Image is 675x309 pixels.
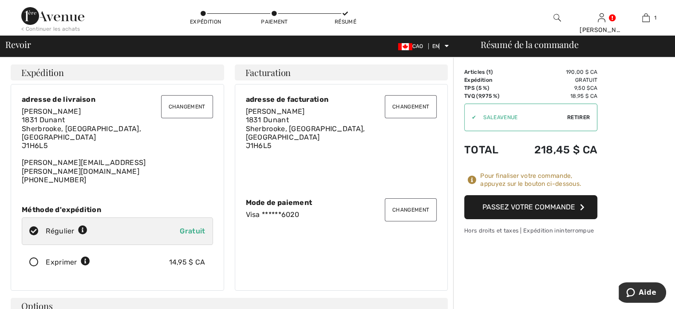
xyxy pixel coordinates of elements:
img: Mes informations [598,12,605,23]
font: 1831 Dunant [22,116,65,124]
font: 14,95 $ CA [169,258,205,266]
font: 218,45 $ CA [534,144,597,156]
font: Gratuit [180,227,205,235]
font: 9,50 $CA [574,85,597,91]
font: Exprimer [46,258,77,266]
font: TPS (5 %) [464,85,489,91]
font: Retirer [567,114,590,120]
font: ✔ [472,114,476,120]
font: EN [432,43,439,49]
font: Total [464,144,499,156]
font: Expédition [190,19,221,25]
font: 1831 Dunant [246,116,289,124]
iframe: Ouvre un widget où vous pouvez trouver plus d'informations [619,282,666,305]
font: < Continuer les achats [21,26,80,32]
font: Facturation [245,66,291,78]
font: Pour finaliser votre commande, appuyez sur le bouton ci-dessous. [480,172,581,188]
font: ) [491,69,493,75]
font: [PERSON_NAME] [580,26,632,34]
font: 190,00 $ CA [566,69,597,75]
font: Sherbrooke, [GEOGRAPHIC_DATA], [GEOGRAPHIC_DATA] [22,124,141,141]
font: Régulier [46,227,74,235]
font: Hors droits et taxes | Expédition ininterrompue [464,227,594,234]
img: Dollar canadien [398,43,412,50]
a: Se connecter [598,13,605,22]
font: adresse de facturation [246,95,329,104]
font: Gratuit [575,77,597,83]
font: CAO [412,43,423,49]
font: Changement [169,104,205,110]
font: Expédition [21,66,64,78]
font: [PERSON_NAME][EMAIL_ADDRESS][PERSON_NAME][DOMAIN_NAME] [22,158,146,175]
a: 1 [624,12,667,23]
font: 1 [654,15,656,21]
button: Changement [385,198,437,221]
img: Mon sac [642,12,650,23]
button: Passez votre commande [464,195,597,219]
font: J1H6L5 [246,141,272,150]
font: Expédition [464,77,492,83]
input: Code promotionnel [476,104,567,131]
font: Changement [392,207,429,213]
button: Changement [161,95,213,118]
font: Passez votre commande [482,203,575,211]
font: J1H6L5 [22,141,48,150]
font: Résumé de la commande [481,38,578,50]
font: [PERSON_NAME] [22,107,81,116]
font: 18,95 $ CA [570,93,597,99]
font: Sherbrooke, [GEOGRAPHIC_DATA], [GEOGRAPHIC_DATA] [246,124,365,141]
font: Revoir [5,38,31,50]
font: [PHONE_NUMBER] [22,176,86,184]
button: Changement [385,95,437,118]
font: Articles ( [464,69,488,75]
img: rechercher sur le site [553,12,561,23]
font: Méthode d'expédition [22,205,101,214]
font: TVQ (9,975 %) [464,93,499,99]
font: Mode de paiement [246,198,312,207]
img: 1ère Avenue [21,7,84,25]
font: adresse de livraison [22,95,95,104]
font: Paiement [261,19,288,25]
font: Changement [392,104,429,110]
font: 1 [488,69,491,75]
font: Résumé [335,19,356,25]
font: [PERSON_NAME] [246,107,305,116]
